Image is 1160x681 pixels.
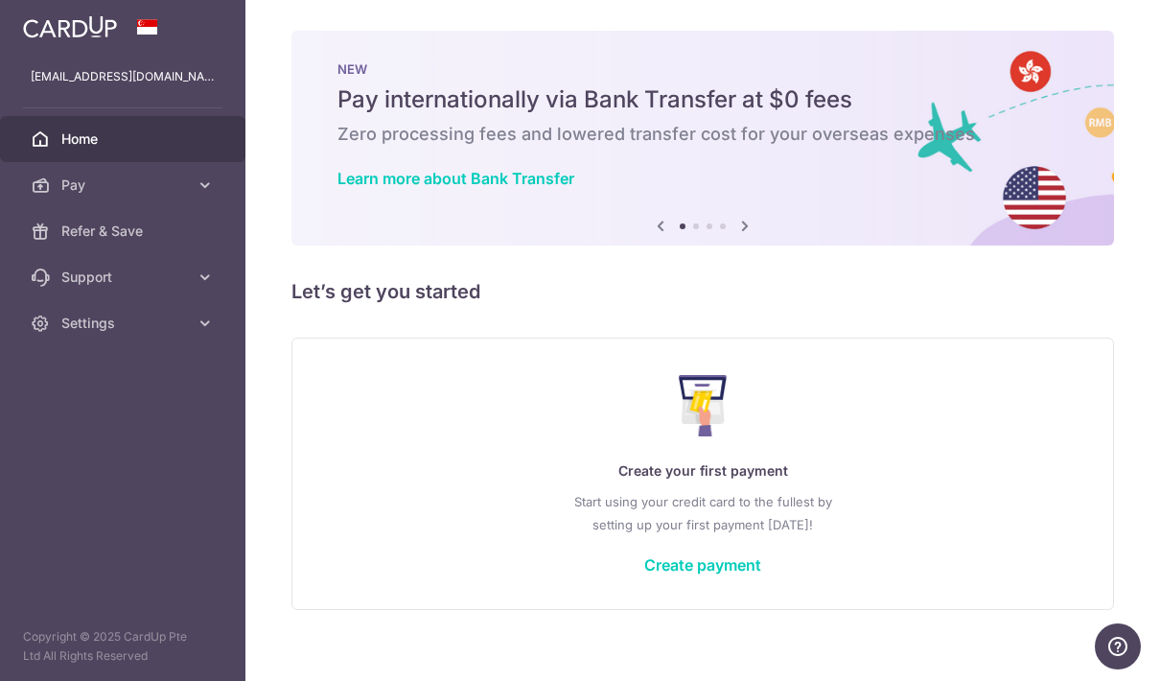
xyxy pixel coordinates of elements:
[23,15,117,38] img: CardUp
[61,268,188,287] span: Support
[61,176,188,195] span: Pay
[337,123,1068,146] h6: Zero processing fees and lowered transfer cost for your overseas expenses
[31,67,215,86] p: [EMAIL_ADDRESS][DOMAIN_NAME]
[644,555,761,575] a: Create payment
[337,61,1068,77] p: NEW
[291,31,1114,246] img: Bank transfer banner
[331,459,1075,482] p: Create your first payment
[331,490,1075,536] p: Start using your credit card to the fullest by setting up your first payment [DATE]!
[291,276,1114,307] h5: Let’s get you started
[61,222,188,241] span: Refer & Save
[337,169,574,188] a: Learn more about Bank Transfer
[61,314,188,333] span: Settings
[337,84,1068,115] h5: Pay internationally via Bank Transfer at $0 fees
[61,129,188,149] span: Home
[1095,623,1141,671] iframe: Opens a widget where you can find more information
[679,375,728,436] img: Make Payment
